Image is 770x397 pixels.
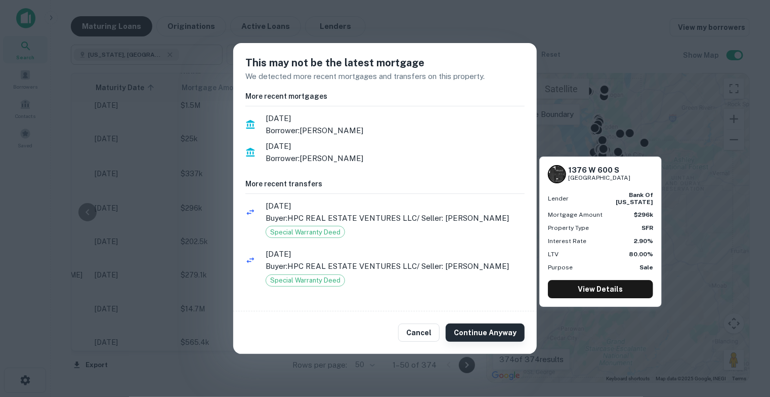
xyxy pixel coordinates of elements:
span: Special Warranty Deed [266,275,345,286]
h6: More recent mortgages [245,91,525,102]
p: Buyer: HPC REAL ESTATE VENTURES LLC / Seller: [PERSON_NAME] [266,260,525,272]
h6: 1376 W 600 S [568,166,630,175]
h5: This may not be the latest mortgage [245,55,525,70]
p: Interest Rate [548,236,586,246]
p: Buyer: HPC REAL ESTATE VENTURES LLC / Seller: [PERSON_NAME] [266,212,525,224]
p: [GEOGRAPHIC_DATA] [568,174,630,183]
strong: 2.90% [634,237,653,245]
button: Cancel [398,324,440,342]
p: Borrower: [PERSON_NAME] [266,152,525,165]
span: [DATE] [266,140,525,152]
p: Lender [548,194,569,204]
button: Continue Anyway [446,324,525,342]
h6: More recent transfers [245,178,525,189]
p: We detected more recent mortgages and transfers on this property. [245,70,525,83]
span: [DATE] [266,248,525,260]
a: View Details [548,280,653,298]
p: Borrower: [PERSON_NAME] [266,125,525,137]
p: Property Type [548,223,589,232]
strong: SFR [641,224,653,231]
div: Special Warranty Deed [266,274,345,287]
span: [DATE] [266,112,525,125]
strong: bank of [US_STATE] [616,191,653,206]
strong: Sale [639,264,653,271]
p: Mortgage Amount [548,210,603,219]
span: [DATE] [266,200,525,212]
div: Special Warranty Deed [266,226,345,238]
p: LTV [548,250,559,259]
p: Purpose [548,263,573,272]
span: Special Warranty Deed [266,227,345,237]
strong: 80.00% [629,251,653,258]
iframe: Chat Widget [719,316,770,365]
strong: $296k [634,211,653,218]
